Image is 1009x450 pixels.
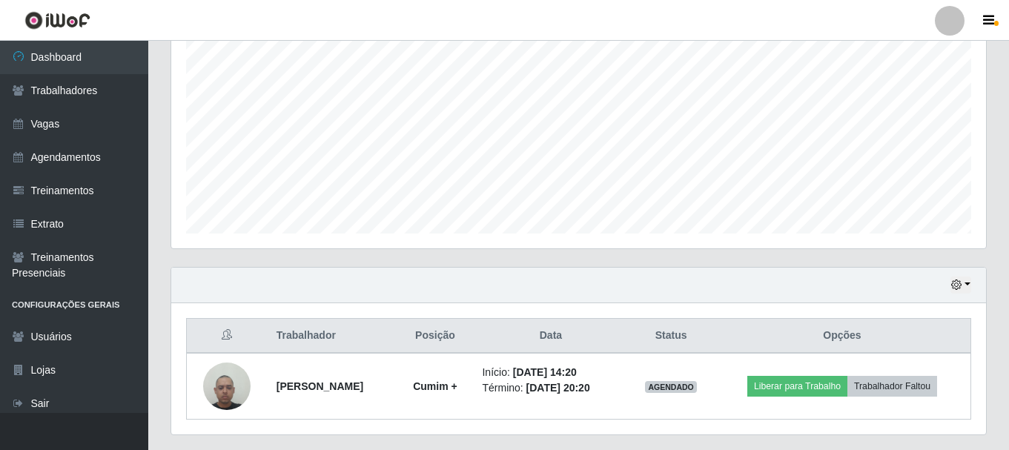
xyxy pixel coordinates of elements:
li: Término: [482,380,619,396]
th: Status [628,319,714,354]
th: Data [473,319,628,354]
th: Opções [714,319,971,354]
img: 1693507860054.jpeg [203,354,251,417]
time: [DATE] 14:20 [513,366,577,378]
th: Trabalhador [268,319,397,354]
th: Posição [397,319,473,354]
button: Liberar para Trabalho [747,376,847,397]
li: Início: [482,365,619,380]
button: Trabalhador Faltou [847,376,937,397]
time: [DATE] 20:20 [526,382,590,394]
img: CoreUI Logo [24,11,90,30]
span: AGENDADO [645,381,697,393]
strong: Cumim + [413,380,457,392]
strong: [PERSON_NAME] [277,380,363,392]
